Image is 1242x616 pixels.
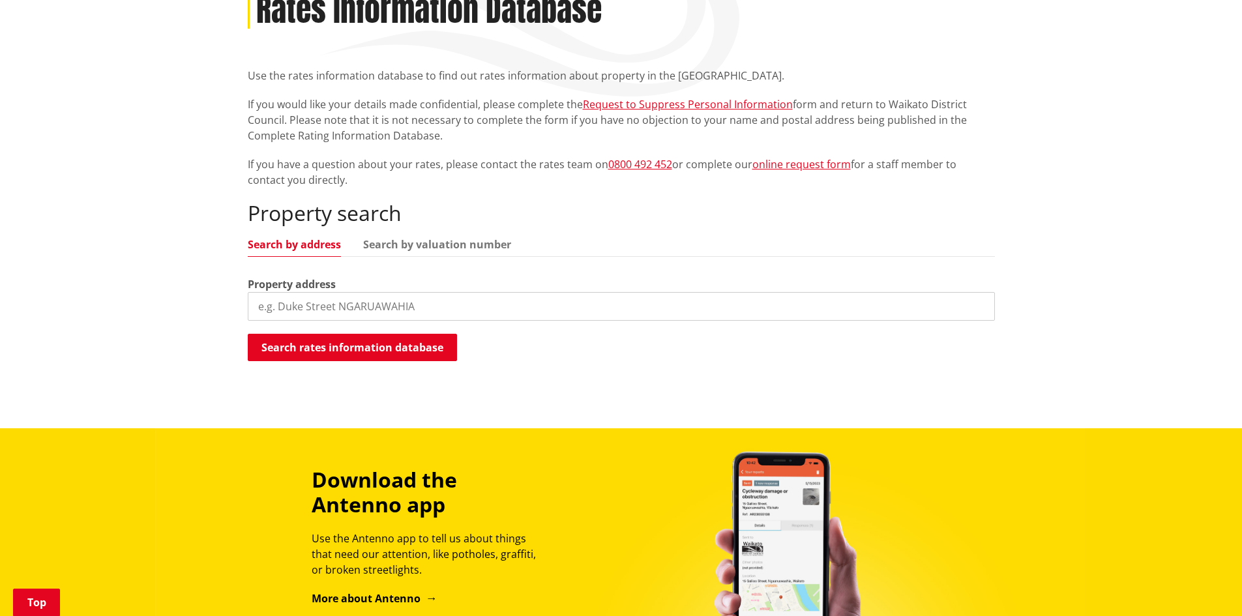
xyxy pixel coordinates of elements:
p: Use the Antenno app to tell us about things that need our attention, like potholes, graffiti, or ... [312,531,548,578]
a: Search by address [248,239,341,250]
iframe: Messenger Launcher [1182,561,1229,608]
button: Search rates information database [248,334,457,361]
label: Property address [248,276,336,292]
p: Use the rates information database to find out rates information about property in the [GEOGRAPHI... [248,68,995,83]
p: If you would like your details made confidential, please complete the form and return to Waikato ... [248,96,995,143]
a: 0800 492 452 [608,157,672,171]
h3: Download the Antenno app [312,467,548,518]
a: online request form [752,157,851,171]
a: Request to Suppress Personal Information [583,97,793,111]
h2: Property search [248,201,995,226]
a: More about Antenno [312,591,437,606]
input: e.g. Duke Street NGARUAWAHIA [248,292,995,321]
p: If you have a question about your rates, please contact the rates team on or complete our for a s... [248,156,995,188]
a: Top [13,589,60,616]
a: Search by valuation number [363,239,511,250]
